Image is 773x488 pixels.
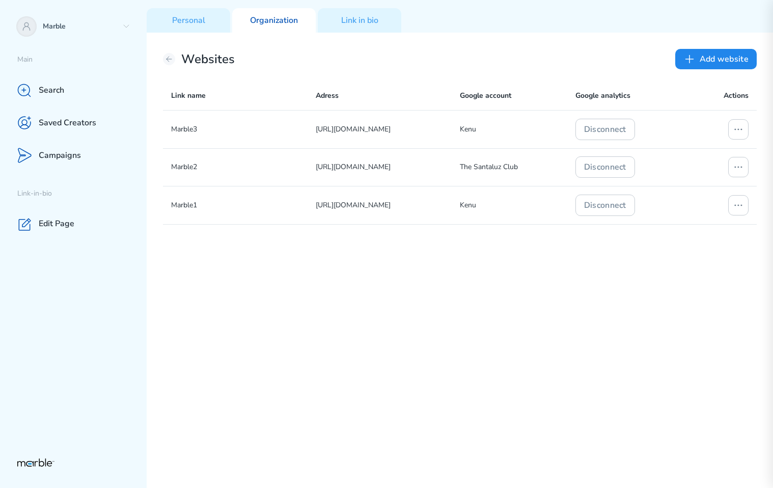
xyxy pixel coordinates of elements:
[460,123,575,135] p: Kenu
[575,119,635,140] button: Disconnect
[171,90,316,102] p: Link name
[181,52,235,67] h2: Websites
[316,199,460,211] p: [URL][DOMAIN_NAME]
[724,90,749,102] p: Actions
[171,199,316,211] p: Marble1
[575,90,691,102] p: Google analytics
[17,55,147,65] p: Main
[17,189,147,199] p: Link-in-bio
[39,150,81,161] p: Campaigns
[43,22,118,32] p: Marble
[316,90,460,102] p: Adress
[316,161,460,173] p: [URL][DOMAIN_NAME]
[250,15,298,26] p: Organization
[575,195,635,216] button: Disconnect
[575,156,635,178] button: Disconnect
[171,161,316,173] p: Marble2
[172,15,205,26] p: Personal
[39,118,96,128] p: Saved Creators
[341,15,378,26] p: Link in bio
[39,219,74,229] p: Edit Page
[171,123,316,135] p: Marble3
[316,123,460,135] p: [URL][DOMAIN_NAME]
[39,85,64,96] p: Search
[675,49,757,69] button: Add website
[460,199,575,211] p: Kenu
[460,161,575,173] p: The Santaluz Club
[460,90,575,102] p: Google account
